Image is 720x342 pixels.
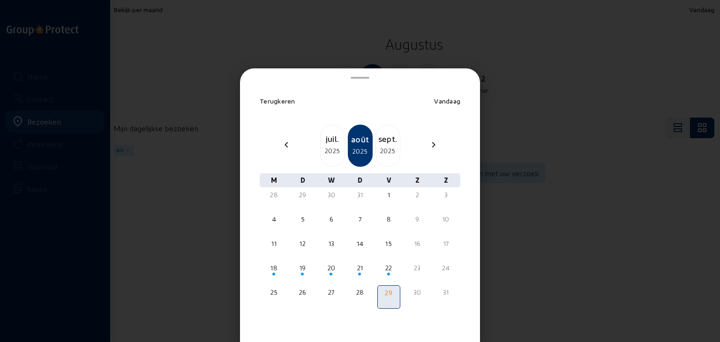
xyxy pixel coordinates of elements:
div: 25 [263,288,285,297]
div: 27 [321,288,342,297]
div: 2025 [376,145,400,156]
div: juil. [321,132,345,145]
div: 16 [407,239,428,248]
div: 31 [349,190,370,200]
div: 1 [378,190,399,200]
div: 15 [378,239,399,248]
div: 21 [349,263,370,273]
div: 30 [407,288,428,297]
div: Z [432,173,460,187]
div: 23 [407,263,428,273]
div: 20 [321,263,342,273]
div: M [260,173,288,187]
div: 7 [349,215,370,224]
div: 8 [378,215,399,224]
div: 22 [378,263,399,273]
mat-icon: chevron_right [428,139,439,150]
div: 6 [321,215,342,224]
div: 31 [435,288,457,297]
mat-icon: chevron_left [281,139,292,150]
div: 14 [349,239,370,248]
div: 18 [263,263,285,273]
div: 13 [321,239,342,248]
div: Z [403,173,432,187]
div: 12 [292,239,313,248]
div: 10 [435,215,457,224]
div: V [375,173,403,187]
div: 26 [292,288,313,297]
div: 24 [435,263,457,273]
div: 2025 [321,145,345,156]
div: 9 [407,215,428,224]
div: 4 [263,215,285,224]
div: 28 [349,288,370,297]
div: 29 [379,288,399,297]
span: Vandaag [434,97,460,105]
div: 11 [263,239,285,248]
div: 29 [292,190,313,200]
div: D [345,173,374,187]
div: 30 [321,190,342,200]
div: 2 [407,190,428,200]
div: sept. [376,132,400,145]
div: 3 [435,190,457,200]
div: D [288,173,317,187]
div: 28 [263,190,285,200]
div: 2025 [349,146,372,157]
div: août [349,133,372,146]
div: W [317,173,345,187]
div: 5 [292,215,313,224]
div: 19 [292,263,313,273]
div: 17 [435,239,457,248]
span: Terugkeren [260,97,295,105]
